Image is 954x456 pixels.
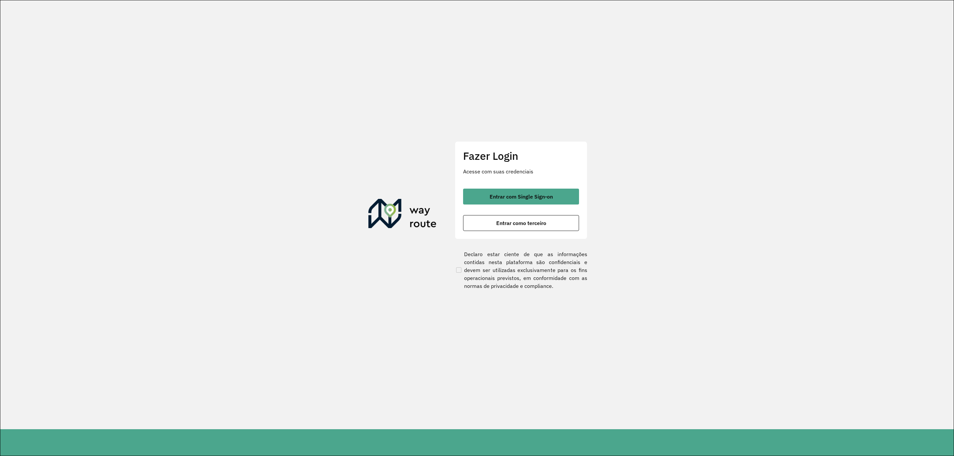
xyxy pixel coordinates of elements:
h2: Fazer Login [463,150,579,162]
span: Entrar como terceiro [496,220,546,226]
label: Declaro estar ciente de que as informações contidas nesta plataforma são confidenciais e devem se... [455,250,587,290]
button: button [463,215,579,231]
span: Entrar com Single Sign-on [490,194,553,199]
img: Roteirizador AmbevTech [368,199,437,231]
p: Acesse com suas credenciais [463,167,579,175]
button: button [463,189,579,205]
